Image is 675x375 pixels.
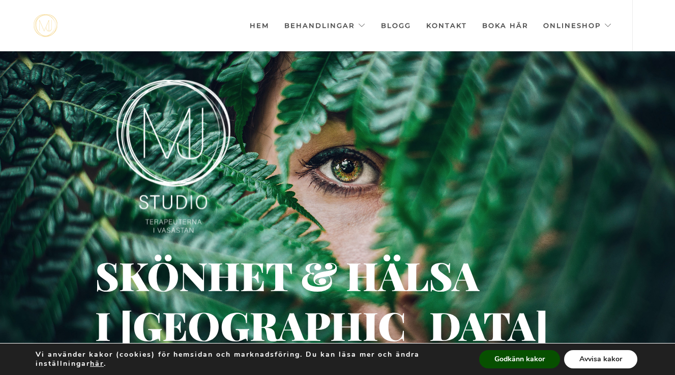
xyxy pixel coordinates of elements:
button: här [90,359,104,368]
button: Godkänn kakor [479,350,560,368]
p: Vi använder kakor (cookies) för hemsidan och marknadsföring. Du kan läsa mer och ändra inställnin... [36,350,457,368]
button: Avvisa kakor [564,350,637,368]
a: mjstudio mjstudio mjstudio [34,14,57,37]
img: mjstudio [34,14,57,37]
div: Skönhet & hälsa [95,270,404,280]
div: i [GEOGRAPHIC_DATA] [95,320,238,332]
